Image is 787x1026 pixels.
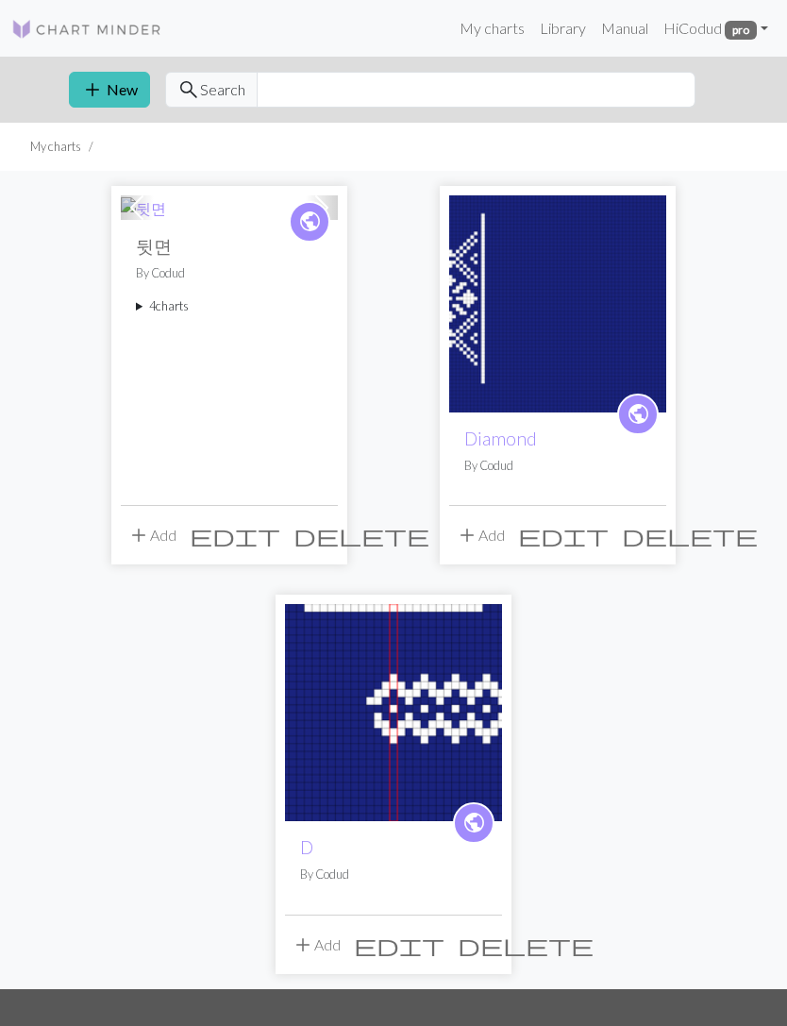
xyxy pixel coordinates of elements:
button: Delete [287,517,436,553]
img: Diamond [449,195,666,412]
button: Add [449,517,511,553]
a: My charts [452,9,532,47]
h2: 뒷면 [136,235,323,257]
span: public [298,207,322,236]
li: My charts [30,138,81,156]
span: delete [293,522,429,548]
img: D [285,604,502,821]
button: Edit [183,517,287,553]
span: add [456,522,478,548]
p: By Codud [464,457,651,475]
span: public [627,399,650,429]
span: add [81,76,104,103]
button: Add [285,927,347,963]
button: Edit [347,927,451,963]
a: Diamond [464,428,537,449]
a: Diamond [449,293,666,311]
i: public [298,203,322,241]
span: delete [622,522,758,548]
span: add [292,932,314,958]
span: add [127,522,150,548]
a: D [285,701,502,719]
i: Edit [190,524,280,547]
a: public [453,802,494,844]
span: delete [458,932,594,958]
span: edit [518,522,609,548]
a: Manual [594,9,656,47]
span: edit [190,522,280,548]
p: By Codud [136,264,323,282]
button: Edit [511,517,615,553]
a: HiCodud pro [656,9,776,47]
i: Edit [354,933,444,956]
button: Add [121,517,183,553]
a: public [617,394,659,435]
i: Edit [518,524,609,547]
p: By Codud [300,866,487,883]
a: D [300,836,313,858]
a: Library [532,9,594,47]
img: Logo [11,18,162,41]
span: pro [725,21,757,40]
span: search [177,76,200,103]
button: Delete [615,517,764,553]
summary: 4charts [136,297,323,315]
button: New [69,72,150,108]
span: edit [354,932,444,958]
span: Search [200,78,245,101]
a: public [289,201,330,243]
i: public [627,395,650,433]
i: public [462,804,486,842]
button: Delete [451,927,600,963]
span: public [462,808,486,837]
